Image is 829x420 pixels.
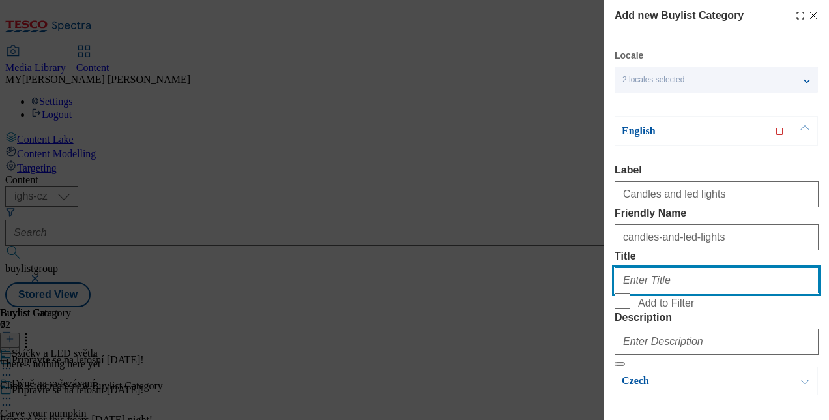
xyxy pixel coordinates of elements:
input: Enter Title [615,267,819,293]
p: Czech [622,374,759,387]
span: 2 locales selected [622,75,684,85]
input: Enter Description [615,329,819,355]
p: English [622,125,759,138]
label: Title [615,250,819,262]
input: Enter Label [615,181,819,207]
input: Enter Friendly Name [615,224,819,250]
button: 2 locales selected [615,67,818,93]
h4: Add new Buylist Category [615,8,744,23]
label: Friendly Name [615,207,819,219]
label: Locale [615,52,643,59]
label: Description [615,312,819,323]
label: Label [615,164,819,176]
span: Add to Filter [638,297,694,309]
